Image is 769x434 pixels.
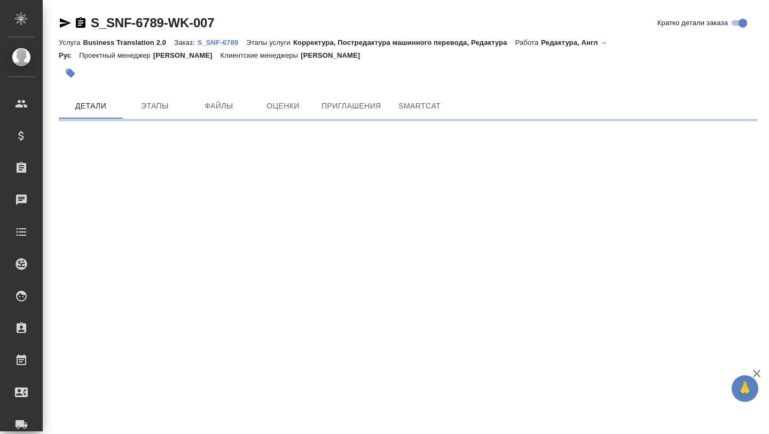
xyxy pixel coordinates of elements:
[221,51,301,59] p: Клиентские менеджеры
[83,38,174,46] p: Business Translation 2.0
[394,99,445,113] span: SmartCat
[657,18,728,28] span: Кратко детали заказа
[79,51,153,59] p: Проектный менеджер
[257,99,309,113] span: Оценки
[515,38,542,46] p: Работа
[153,51,221,59] p: [PERSON_NAME]
[59,38,83,46] p: Услуга
[74,17,87,29] button: Скопировать ссылку
[129,99,181,113] span: Этапы
[174,38,197,46] p: Заказ:
[198,38,247,46] p: S_SNF-6789
[59,17,72,29] button: Скопировать ссылку для ЯМессенджера
[246,38,293,46] p: Этапы услуги
[193,99,245,113] span: Файлы
[736,377,754,400] span: 🙏
[732,375,758,402] button: 🙏
[321,99,381,113] span: Приглашения
[91,15,214,30] a: S_SNF-6789-WK-007
[59,61,82,85] button: Добавить тэг
[301,51,368,59] p: [PERSON_NAME]
[65,99,116,113] span: Детали
[293,38,515,46] p: Корректура, Постредактура машинного перевода, Редактура
[198,37,247,46] a: S_SNF-6789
